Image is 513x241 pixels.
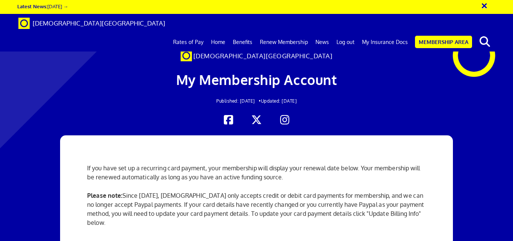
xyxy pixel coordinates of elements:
[87,164,426,182] p: If you have set up a recurring card payment, your membership will display your renewal date below...
[193,52,333,60] span: [DEMOGRAPHIC_DATA][GEOGRAPHIC_DATA]
[33,19,165,27] span: [DEMOGRAPHIC_DATA][GEOGRAPHIC_DATA]
[229,33,256,52] a: Benefits
[256,33,312,52] a: Renew Membership
[13,14,171,33] a: Brand [DEMOGRAPHIC_DATA][GEOGRAPHIC_DATA]
[17,3,47,9] strong: Latest News:
[474,34,496,50] button: search
[169,33,207,52] a: Rates of Pay
[312,33,333,52] a: News
[17,3,68,9] a: Latest News:[DATE] →
[333,33,358,52] a: Log out
[100,99,413,103] h2: Updated: [DATE]
[358,33,412,52] a: My Insurance Docs
[176,71,337,88] span: My Membership Account
[87,191,426,236] p: Since [DATE], [DEMOGRAPHIC_DATA] only accepts credit or debit card payments for membership, and w...
[415,36,472,48] a: Membership Area
[216,98,261,104] span: Published: [DATE] •
[87,192,122,199] strong: Please note:
[207,33,229,52] a: Home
